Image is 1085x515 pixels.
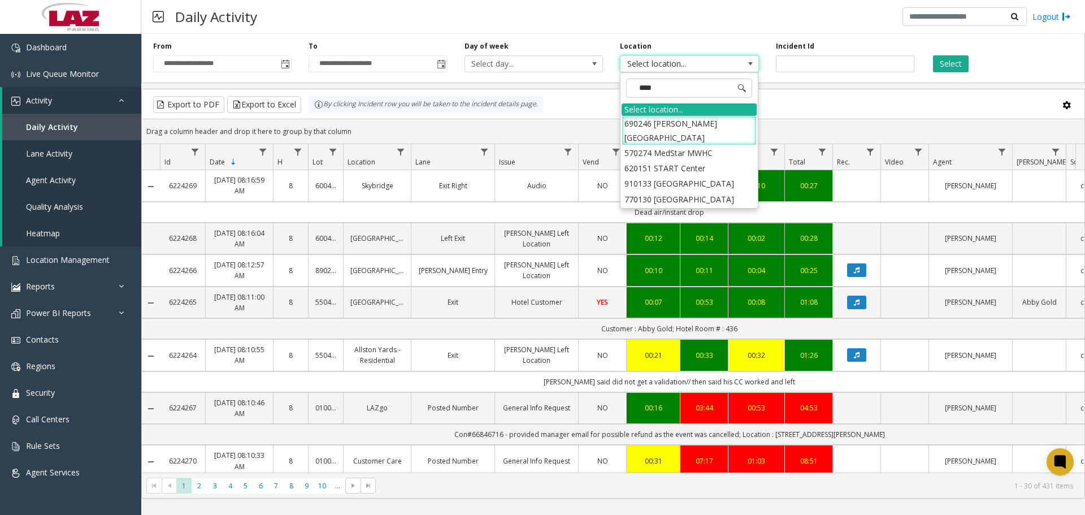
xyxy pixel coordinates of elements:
a: 07:17 [687,456,721,466]
img: 'icon' [11,283,20,292]
a: Exit [418,297,488,308]
a: Skybridge [350,180,404,191]
a: Collapse Details [142,182,160,191]
h3: Daily Activity [170,3,263,31]
div: 00:53 [735,403,778,413]
a: Abby Gold [1019,297,1059,308]
span: Rule Sets [26,440,60,451]
a: 8 [280,233,301,244]
span: NO [597,266,608,275]
a: 00:11 [687,265,721,276]
a: Quality Analysis [2,193,141,220]
span: Page 6 [253,478,268,494]
span: Security [26,387,55,398]
label: Location [620,41,652,51]
span: Location Management [26,254,110,265]
span: Location [348,157,375,167]
a: [PERSON_NAME] [936,297,1005,308]
span: Daily Activity [26,122,78,132]
div: 00:04 [735,265,778,276]
a: [DATE] 08:16:59 AM [212,175,266,196]
a: Customer Care [350,456,404,466]
a: [PERSON_NAME] [936,456,1005,466]
a: [PERSON_NAME] [936,403,1005,413]
span: Dashboard [26,42,67,53]
span: Agent Activity [26,175,76,185]
div: By clicking Incident row you will be taken to the incident details page. [309,96,544,113]
a: Heatmap [2,220,141,246]
a: [PERSON_NAME] [936,350,1005,361]
a: [DATE] 08:10:33 AM [212,450,266,471]
a: 8 [280,265,301,276]
a: 010016 [315,456,336,466]
a: Collapse Details [142,404,160,413]
a: General Info Request [502,403,571,413]
span: NO [597,350,608,360]
span: [PERSON_NAME] [1017,157,1068,167]
span: Heatmap [26,228,60,239]
li: 690246 [PERSON_NAME][GEOGRAPHIC_DATA] [622,116,757,145]
a: Video Filter Menu [911,144,926,159]
span: Page 7 [268,478,284,494]
a: H Filter Menu [290,144,306,159]
span: Issue [499,157,515,167]
div: 00:08 [735,297,778,308]
a: NO [585,233,619,244]
a: [DATE] 08:10:55 AM [212,344,266,366]
label: To [309,41,318,51]
img: 'icon' [11,336,20,345]
span: Go to the last page [364,481,373,490]
a: 00:12 [633,233,673,244]
a: Lot Filter Menu [325,144,341,159]
a: 6224269 [167,180,198,191]
a: [PERSON_NAME] [936,180,1005,191]
kendo-pager-info: 1 - 30 of 431 items [383,481,1073,491]
span: Regions [26,361,55,371]
a: 08:51 [792,456,826,466]
a: Logout [1032,11,1071,23]
a: 550433 [315,350,336,361]
a: Collapse Details [142,298,160,308]
div: 00:31 [633,456,673,466]
img: 'icon' [11,389,20,398]
span: NO [597,403,608,413]
a: 00:32 [735,350,778,361]
a: [DATE] 08:16:04 AM [212,228,266,249]
span: Toggle popup [435,56,447,72]
span: Page 5 [238,478,253,494]
span: NO [597,456,608,466]
a: [PERSON_NAME] [936,265,1005,276]
img: infoIcon.svg [314,100,323,109]
span: YES [597,297,608,307]
a: Lane Filter Menu [477,144,492,159]
span: Lane Activity [26,148,72,159]
span: Page 11 [330,478,345,494]
div: 00:16 [633,403,673,413]
span: Page 4 [223,478,238,494]
img: 'icon' [11,309,20,318]
a: NO [585,180,619,191]
a: 600405 [315,233,336,244]
span: Sortable [229,158,238,167]
span: Page 9 [299,478,314,494]
img: 'icon' [11,469,20,478]
a: 00:21 [633,350,673,361]
img: pageIcon [153,3,164,31]
span: Go to the next page [349,481,358,490]
span: Vend [583,157,599,167]
a: 00:14 [687,233,721,244]
a: 00:02 [735,233,778,244]
label: Day of week [465,41,509,51]
div: Data table [142,144,1084,473]
button: Export to Excel [227,96,301,113]
div: 04:53 [792,403,826,413]
a: [GEOGRAPHIC_DATA] [350,233,404,244]
div: 00:27 [792,180,826,191]
a: [PERSON_NAME] Left Location [502,344,571,366]
span: Agent [933,157,952,167]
